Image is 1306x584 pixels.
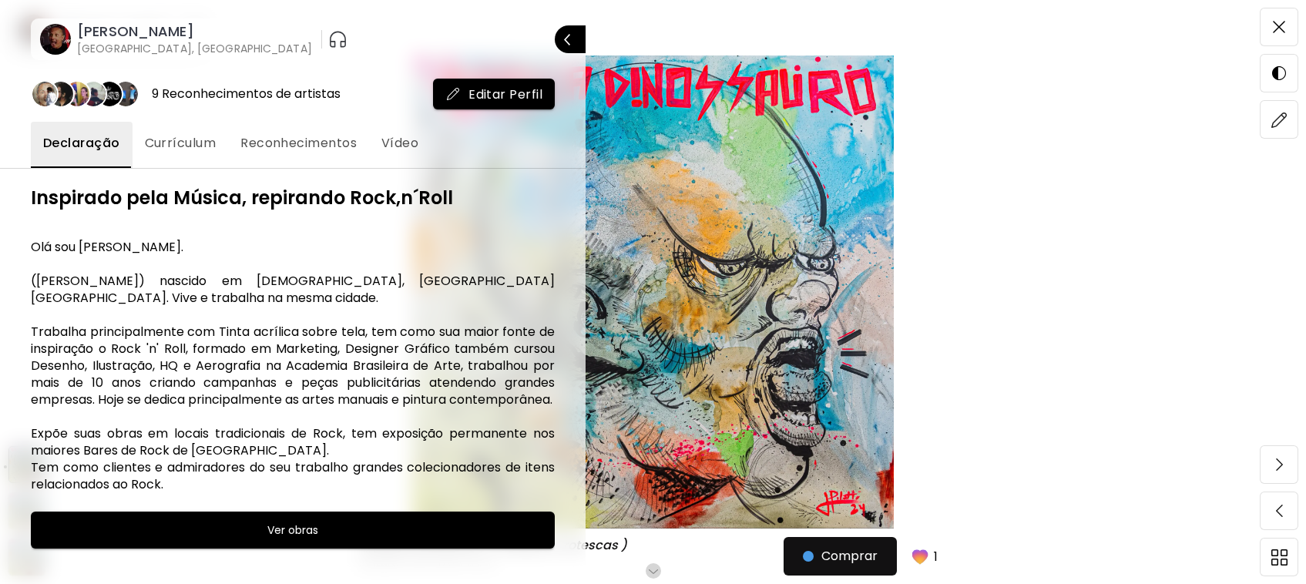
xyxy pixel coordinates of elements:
[445,86,461,102] img: mail
[77,22,312,41] h6: [PERSON_NAME]
[267,521,318,539] h6: Ver obras
[43,134,120,153] span: Declaração
[31,187,555,208] h6: Inspirado pela Música, repirando Rock,n´Roll
[445,86,542,102] span: Editar Perfil
[328,27,347,52] button: pauseOutline IconGradient Icon
[77,41,312,56] h6: [GEOGRAPHIC_DATA], [GEOGRAPHIC_DATA]
[145,134,217,153] span: Currículum
[152,86,341,102] div: 9 Reconhecimentos de artistas
[381,134,418,153] span: Vídeo
[31,239,555,493] h6: Olá sou [PERSON_NAME]. ([PERSON_NAME]) nascido em [DEMOGRAPHIC_DATA], [GEOGRAPHIC_DATA] [GEOGRAPH...
[433,79,555,109] button: mailEditar Perfil
[31,512,555,549] button: Ver obras
[240,134,357,153] span: Reconhecimentos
